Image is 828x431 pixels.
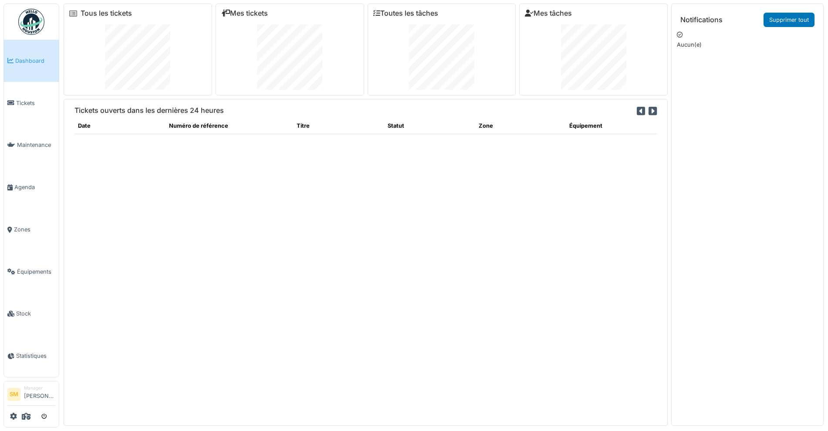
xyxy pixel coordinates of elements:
[15,57,55,65] span: Dashboard
[16,99,55,107] span: Tickets
[293,118,384,134] th: Titre
[14,183,55,191] span: Agenda
[566,118,657,134] th: Équipement
[17,268,55,276] span: Équipements
[4,82,59,124] a: Tickets
[7,385,55,406] a: SM Manager[PERSON_NAME]
[74,106,224,115] h6: Tickets ouverts dans les dernières 24 heures
[680,16,723,24] h6: Notifications
[24,385,55,404] li: [PERSON_NAME]
[4,40,59,82] a: Dashboard
[17,141,55,149] span: Maintenance
[16,309,55,318] span: Stock
[16,352,55,360] span: Statistiques
[4,124,59,166] a: Maintenance
[475,118,566,134] th: Zone
[4,335,59,377] a: Statistiques
[14,225,55,234] span: Zones
[166,118,294,134] th: Numéro de référence
[525,9,572,17] a: Mes tâches
[764,13,814,27] a: Supprimer tout
[4,166,59,208] a: Agenda
[81,9,132,17] a: Tous les tickets
[384,118,475,134] th: Statut
[7,388,20,401] li: SM
[4,251,59,293] a: Équipements
[74,118,166,134] th: Date
[4,208,59,251] a: Zones
[24,385,55,391] div: Manager
[373,9,438,17] a: Toutes les tâches
[221,9,268,17] a: Mes tickets
[18,9,44,35] img: Badge_color-CXgf-gQk.svg
[4,293,59,335] a: Stock
[677,41,818,49] p: Aucun(e)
